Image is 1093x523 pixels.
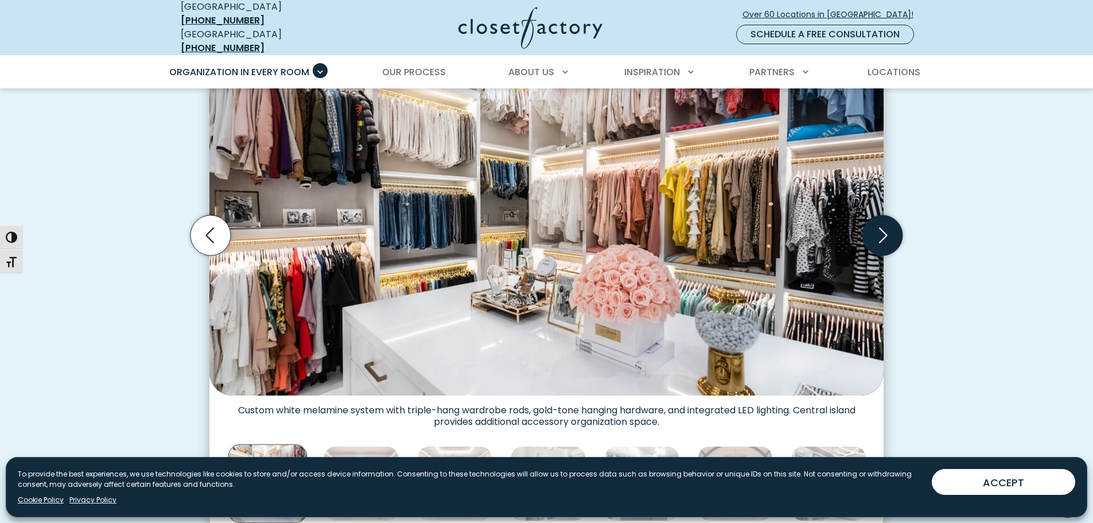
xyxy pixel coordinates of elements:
img: Closet Factory Logo [458,7,602,49]
a: Schedule a Free Consultation [736,25,914,44]
img: Custom walk-in closet with glass shelves, gold hardware, and white built-in drawers [791,446,866,521]
img: Modern custom closet with dual islands, extensive shoe storage, hanging sections for men’s and wo... [604,446,679,521]
span: Partners [749,65,795,79]
span: Inspiration [624,65,680,79]
img: Spacious custom walk-in closet with abundant wardrobe space, center island storage [698,446,773,521]
a: Over 60 Locations in [GEOGRAPHIC_DATA]! [742,5,923,25]
button: ACCEPT [932,469,1075,495]
img: Custom white melamine system with triple-hang wardrobe rods, gold-tone hanging hardware, and inte... [228,444,308,523]
a: Privacy Policy [69,495,116,505]
img: Elegant luxury closet with floor-to-ceiling storage, LED underlighting, valet rods, glass shelvin... [417,446,492,521]
span: Organization in Every Room [169,65,309,79]
a: [PHONE_NUMBER] [181,41,265,55]
span: About Us [508,65,554,79]
figcaption: Custom white melamine system with triple-hang wardrobe rods, gold-tone hanging hardware, and inte... [209,396,884,428]
span: Over 60 Locations in [GEOGRAPHIC_DATA]! [742,9,923,21]
a: [PHONE_NUMBER] [181,14,265,27]
div: [GEOGRAPHIC_DATA] [181,28,347,55]
span: Locations [868,65,920,79]
button: Next slide [858,211,907,260]
nav: Primary Menu [161,56,932,88]
button: Previous slide [186,211,235,260]
span: Our Process [382,65,446,79]
img: Custom white melamine system with triple-hang wardrobe rods, gold-tone hanging hardware, and inte... [209,44,884,395]
p: To provide the best experiences, we use technologies like cookies to store and/or access device i... [18,469,923,490]
img: Walk-in closet with Slab drawer fronts, LED-lit upper cubbies, double-hang rods, divided shelving... [324,446,399,521]
a: Cookie Policy [18,495,64,505]
img: White custom closet shelving, open shelving for shoes, and dual hanging sections for a curated wa... [511,446,586,521]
